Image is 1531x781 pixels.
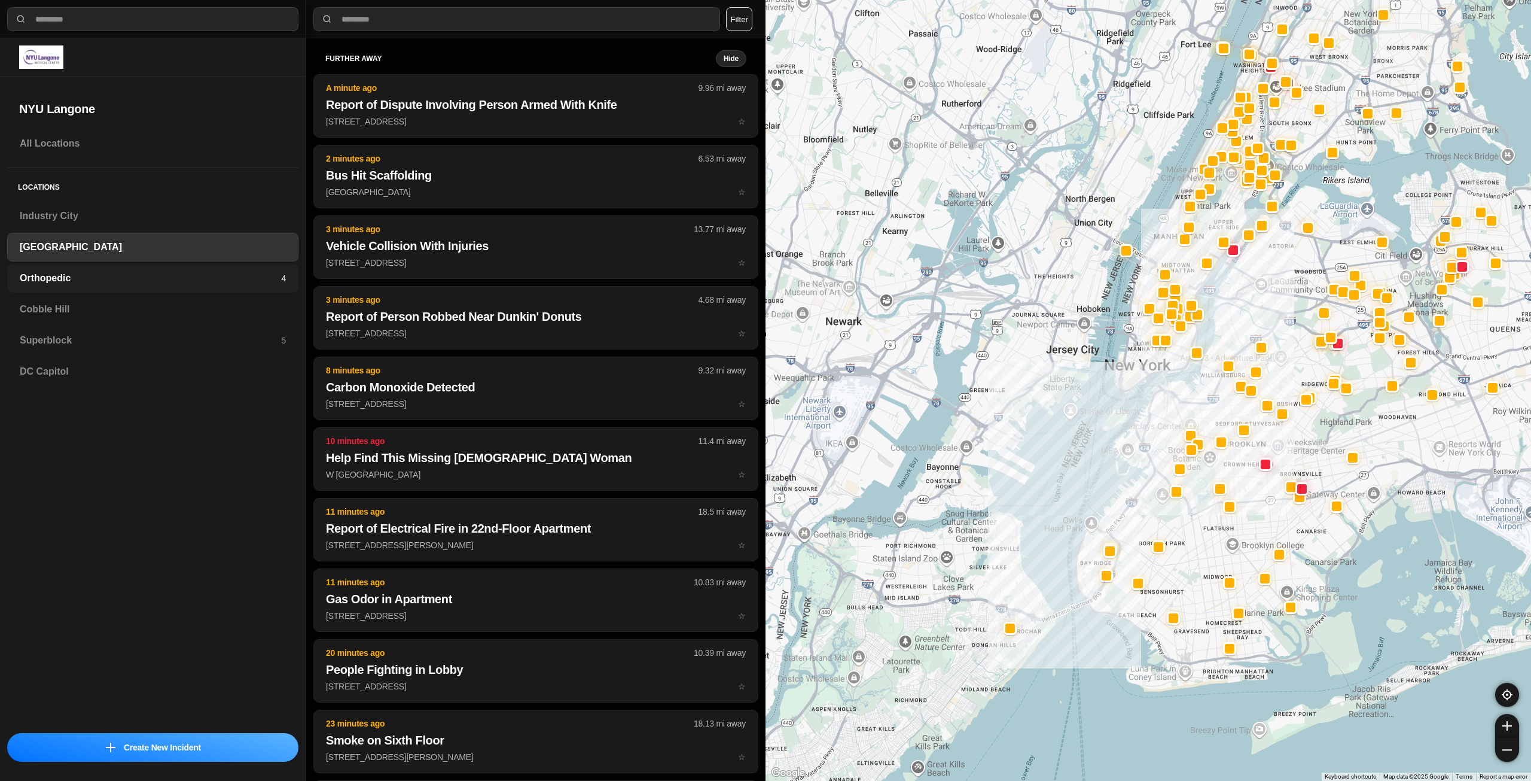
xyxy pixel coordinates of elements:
[1495,738,1519,762] button: zoom-out
[326,520,746,537] h2: Report of Electrical Fire in 22nd-Floor Apartment
[313,215,758,279] button: 3 minutes ago13.77 mi awayVehicle Collision With Injuries[STREET_ADDRESS]star
[326,153,699,165] p: 2 minutes ago
[326,186,746,198] p: [GEOGRAPHIC_DATA]
[7,733,298,762] a: iconCreate New Incident
[326,718,694,730] p: 23 minutes ago
[326,661,746,678] h2: People Fighting in Lobby
[313,187,758,197] a: 2 minutes ago6.53 mi awayBus Hit Scaffolding[GEOGRAPHIC_DATA]star
[313,399,758,409] a: 8 minutes ago9.32 mi awayCarbon Monoxide Detected[STREET_ADDRESS]star
[313,469,758,479] a: 10 minutes ago11.4 mi awayHelp Find This Missing [DEMOGRAPHIC_DATA] WomanW [GEOGRAPHIC_DATA]star
[326,308,746,325] h2: Report of Person Robbed Near Dunkin' Donuts
[326,116,746,127] p: [STREET_ADDRESS]
[7,295,298,324] a: Cobble Hill
[326,82,699,94] p: A minute ago
[694,718,746,730] p: 18.13 mi away
[738,258,746,268] span: star
[699,506,746,518] p: 18.5 mi away
[738,540,746,550] span: star
[1502,689,1512,700] img: recenter
[738,611,746,621] span: star
[313,286,758,350] button: 3 minutes ago4.68 mi awayReport of Person Robbed Near Dunkin' Donuts[STREET_ADDRESS]star
[7,202,298,230] a: Industry City
[326,327,746,339] p: [STREET_ADDRESS]
[313,257,758,268] a: 3 minutes ago13.77 mi awayVehicle Collision With Injuries[STREET_ADDRESS]star
[738,752,746,762] span: star
[716,50,746,67] button: Hide
[1502,745,1512,755] img: zoom-out
[326,238,746,254] h2: Vehicle Collision With Injuries
[699,153,746,165] p: 6.53 mi away
[313,752,758,762] a: 23 minutes ago18.13 mi awaySmoke on Sixth Floor[STREET_ADDRESS][PERSON_NAME]star
[313,610,758,621] a: 11 minutes ago10.83 mi awayGas Odor in Apartment[STREET_ADDRESS]star
[326,257,746,269] p: [STREET_ADDRESS]
[724,54,739,63] small: Hide
[20,209,286,223] h3: Industry City
[738,682,746,691] span: star
[7,357,298,386] a: DC Capitol
[326,647,694,659] p: 20 minutes ago
[1495,683,1519,707] button: recenter
[326,539,746,551] p: [STREET_ADDRESS][PERSON_NAME]
[699,435,746,447] p: 11.4 mi away
[7,168,298,202] h5: Locations
[326,732,746,749] h2: Smoke on Sixth Floor
[281,335,286,347] p: 5
[768,765,808,781] img: Google
[726,7,752,31] button: Filter
[313,569,758,632] button: 11 minutes ago10.83 mi awayGas Odor in Apartment[STREET_ADDRESS]star
[313,74,758,138] button: A minute ago9.96 mi awayReport of Dispute Involving Person Armed With Knife[STREET_ADDRESS]star
[738,470,746,479] span: star
[326,610,746,622] p: [STREET_ADDRESS]
[1495,714,1519,738] button: zoom-in
[326,449,746,466] h2: Help Find This Missing [DEMOGRAPHIC_DATA] Woman
[694,647,746,659] p: 10.39 mi away
[20,271,281,285] h3: Orthopedic
[321,13,333,25] img: search
[694,576,746,588] p: 10.83 mi away
[326,469,746,481] p: W [GEOGRAPHIC_DATA]
[326,751,746,763] p: [STREET_ADDRESS][PERSON_NAME]
[313,681,758,691] a: 20 minutes ago10.39 mi awayPeople Fighting in Lobby[STREET_ADDRESS]star
[20,136,286,151] h3: All Locations
[313,328,758,338] a: 3 minutes ago4.68 mi awayReport of Person Robbed Near Dunkin' Donuts[STREET_ADDRESS]star
[699,82,746,94] p: 9.96 mi away
[326,576,694,588] p: 11 minutes ago
[326,294,699,306] p: 3 minutes ago
[1456,773,1472,780] a: Terms (opens in new tab)
[326,435,699,447] p: 10 minutes ago
[326,591,746,607] h2: Gas Odor in Apartment
[313,540,758,550] a: 11 minutes ago18.5 mi awayReport of Electrical Fire in 22nd-Floor Apartment[STREET_ADDRESS][PERSO...
[325,54,716,63] h5: further away
[20,364,286,379] h3: DC Capitol
[7,326,298,355] a: Superblock5
[7,233,298,262] a: [GEOGRAPHIC_DATA]
[313,357,758,420] button: 8 minutes ago9.32 mi awayCarbon Monoxide Detected[STREET_ADDRESS]star
[313,427,758,491] button: 10 minutes ago11.4 mi awayHelp Find This Missing [DEMOGRAPHIC_DATA] WomanW [GEOGRAPHIC_DATA]star
[313,145,758,208] button: 2 minutes ago6.53 mi awayBus Hit Scaffolding[GEOGRAPHIC_DATA]star
[1502,721,1512,731] img: zoom-in
[326,223,694,235] p: 3 minutes ago
[738,399,746,409] span: star
[738,117,746,126] span: star
[694,223,746,235] p: 13.77 mi away
[7,264,298,293] a: Orthopedic4
[699,294,746,306] p: 4.68 mi away
[281,272,286,284] p: 4
[326,506,699,518] p: 11 minutes ago
[326,96,746,113] h2: Report of Dispute Involving Person Armed With Knife
[1325,773,1376,781] button: Keyboard shortcuts
[326,364,699,376] p: 8 minutes ago
[699,364,746,376] p: 9.32 mi away
[326,680,746,692] p: [STREET_ADDRESS]
[20,302,286,317] h3: Cobble Hill
[738,329,746,338] span: star
[326,379,746,396] h2: Carbon Monoxide Detected
[326,167,746,184] h2: Bus Hit Scaffolding
[313,116,758,126] a: A minute ago9.96 mi awayReport of Dispute Involving Person Armed With Knife[STREET_ADDRESS]star
[313,639,758,703] button: 20 minutes ago10.39 mi awayPeople Fighting in Lobby[STREET_ADDRESS]star
[124,742,201,753] p: Create New Incident
[20,333,281,348] h3: Superblock
[15,13,27,25] img: search
[20,240,286,254] h3: [GEOGRAPHIC_DATA]
[19,45,63,69] img: logo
